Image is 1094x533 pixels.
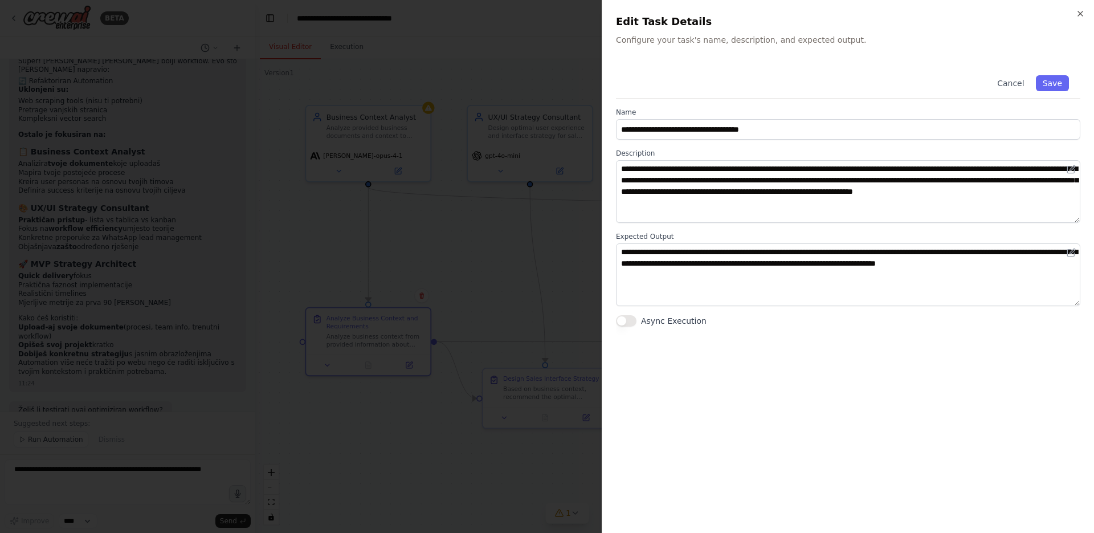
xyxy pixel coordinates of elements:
[990,75,1031,91] button: Cancel
[616,14,1080,30] h2: Edit Task Details
[1036,75,1069,91] button: Save
[616,108,1080,117] label: Name
[641,315,707,327] label: Async Execution
[616,149,1080,158] label: Description
[616,232,1080,241] label: Expected Output
[1064,162,1078,176] button: Open in editor
[1064,246,1078,259] button: Open in editor
[616,34,1080,46] p: Configure your task's name, description, and expected output.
